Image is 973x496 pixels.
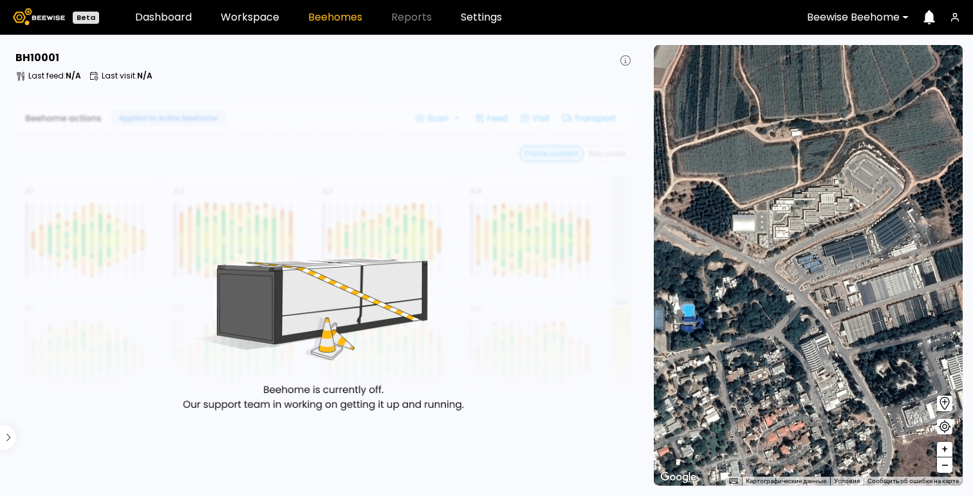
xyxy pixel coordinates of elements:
a: Beehomes [308,12,362,23]
p: Last feed : [28,72,81,80]
p: Last visit : [102,72,153,80]
h3: BH 10001 [15,53,59,63]
button: + [937,442,952,457]
div: Beta [73,12,99,24]
button: – [937,457,952,473]
button: Картографические данные [746,477,826,486]
a: Dashboard [135,12,192,23]
button: Быстрые клавиши [729,477,738,486]
span: – [941,457,949,473]
img: Google [657,469,700,486]
a: Workspace [221,12,279,23]
a: Условия (ссылка откроется в новой вкладке) [834,477,860,484]
a: Сообщить об ошибке на карте [867,477,959,484]
b: N/A [137,70,153,81]
a: Settings [461,12,502,23]
span: + [941,441,949,457]
img: Empty State [15,102,633,481]
span: Reports [391,12,432,23]
b: N/A [66,70,81,81]
img: Beewise logo [13,8,65,25]
a: Открыть эту область в Google Картах (в новом окне) [657,469,700,486]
